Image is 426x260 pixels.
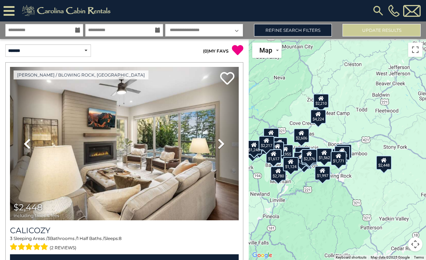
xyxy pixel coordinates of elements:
img: search-regular.svg [372,4,385,17]
div: $1,997 [315,166,330,180]
span: 3 [10,236,12,241]
button: Toggle fullscreen view [408,43,422,57]
span: 1 Half Baths / [77,236,104,241]
button: Keyboard shortcuts [336,255,366,260]
div: $1,921 [294,152,309,166]
div: $1,146 [263,128,279,142]
div: $2,448 [376,156,392,170]
div: $1,617 [266,149,282,163]
div: $4,224 [310,109,326,124]
div: $1,967 [336,144,352,158]
img: thumbnail_167084326.jpeg [10,67,239,220]
span: (2 reviews) [50,243,76,252]
div: $1,124 [283,157,299,171]
button: Update Results [343,24,421,36]
div: $2,780 [270,166,286,181]
span: 8 [119,236,122,241]
img: Khaki-logo.png [18,4,117,18]
span: $2,448 [14,202,42,212]
span: 0 [204,48,207,54]
span: Map data ©2025 Google [371,255,410,259]
img: Google [250,251,274,260]
div: $2,217 [259,136,274,150]
button: Map camera controls [408,237,422,251]
div: $1,581 [334,146,350,160]
a: Open this area in Google Maps (opens a new window) [250,251,274,260]
a: Add to favorites [220,71,234,87]
a: (0)MY FAVS [203,48,229,54]
div: $2,606 [294,128,309,143]
div: $1,955 [278,144,294,159]
div: Sleeping Areas / Bathrooms / Sleeps: [10,235,239,252]
div: $1,562 [316,148,332,162]
a: Calicozy [10,226,239,235]
div: $5,026 [272,137,288,152]
div: $803 [271,142,284,156]
a: [PHONE_NUMBER] [386,5,401,17]
div: $2,420 [295,147,310,161]
div: $2,376 [301,149,317,163]
div: $2,210 [313,94,329,108]
span: including taxes & fees [14,213,59,218]
div: $1,771 [331,151,346,166]
a: Terms (opens in new tab) [414,255,424,259]
div: $1,248 [246,140,262,154]
button: Change map style [252,43,282,58]
span: ( ) [203,48,209,54]
span: 3 [47,236,50,241]
a: Refine Search Filters [254,24,332,36]
span: Map [259,46,272,54]
a: [PERSON_NAME] / Blowing Rock, [GEOGRAPHIC_DATA] [14,70,148,79]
